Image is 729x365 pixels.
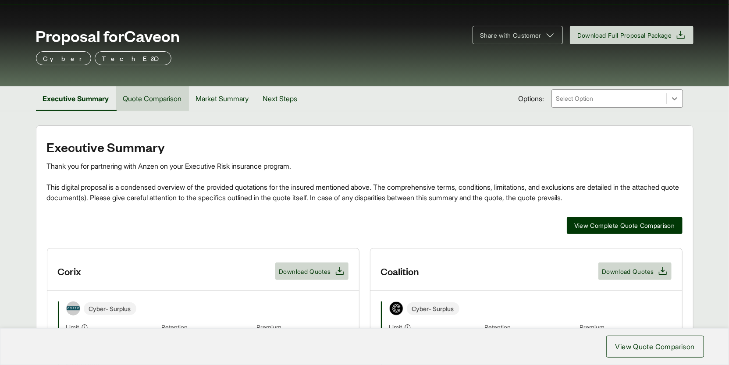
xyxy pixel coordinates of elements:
h2: Executive Summary [47,140,683,154]
span: Download Full Proposal Package [577,31,672,40]
span: Proposal for Caveon [36,27,180,44]
button: Download Quotes [598,262,671,280]
p: Tech E&O [102,53,164,64]
span: Limit [66,322,79,332]
button: Quote Comparison [116,86,189,111]
span: Download Quotes [279,267,331,276]
span: Share with Customer [480,31,541,40]
span: Retention [161,322,253,333]
button: View Complete Quote Comparison [567,217,683,234]
span: View Complete Quote Comparison [574,221,675,230]
span: Premium [580,322,671,333]
img: Coalition [390,302,403,315]
button: View Quote Comparison [606,336,704,358]
button: Next Steps [256,86,305,111]
button: Download Quotes [275,262,348,280]
span: Retention [484,322,576,333]
p: Cyber [43,53,84,64]
img: Corix Insurance [67,306,80,310]
h3: Corix [58,265,82,278]
span: Limit [389,322,402,332]
div: Thank you for partnering with Anzen on your Executive Risk insurance program. This digital propos... [47,161,683,203]
span: Cyber - Surplus [84,302,136,315]
button: Market Summary [189,86,256,111]
button: Download Full Proposal Package [570,26,693,44]
span: Premium [256,322,348,333]
span: Options: [519,93,544,104]
span: Download Quotes [602,267,654,276]
span: Cyber - Surplus [407,302,459,315]
h3: Coalition [381,265,420,278]
button: Share with Customer [473,26,563,44]
span: View Quote Comparison [615,341,695,352]
button: Executive Summary [36,86,116,111]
